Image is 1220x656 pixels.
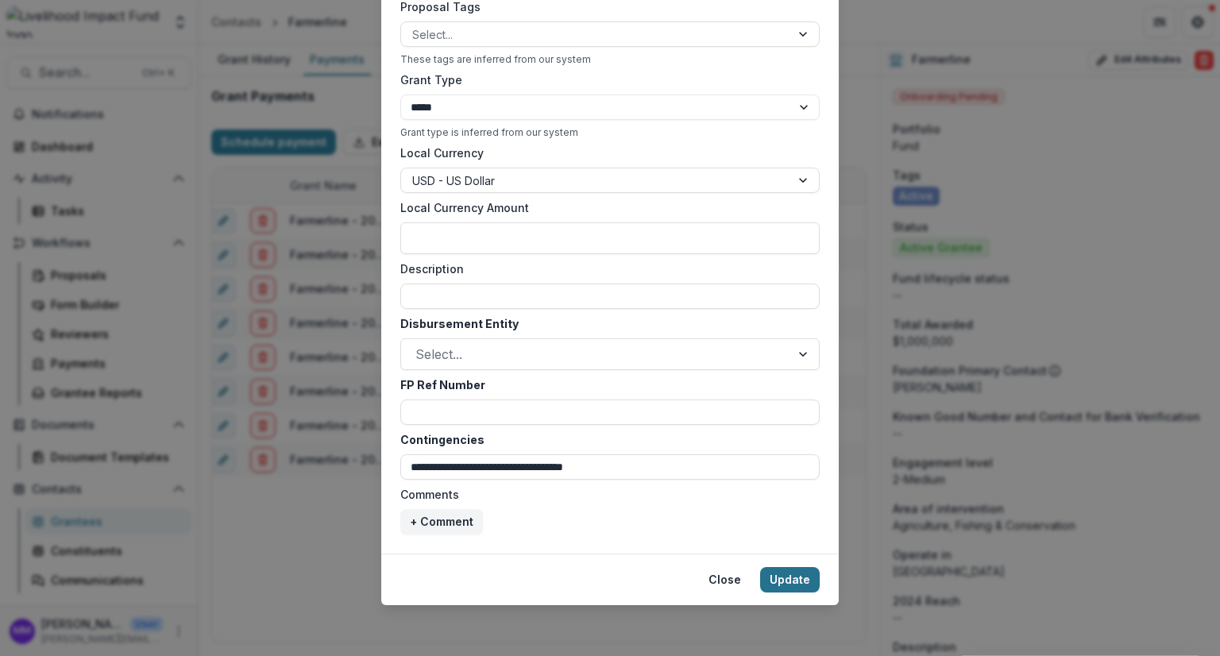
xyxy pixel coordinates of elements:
button: Update [760,567,820,592]
label: Grant Type [400,71,810,88]
label: Local Currency [400,145,484,161]
label: Comments [400,486,810,503]
label: Local Currency Amount [400,199,810,216]
label: FP Ref Number [400,376,810,393]
button: + Comment [400,509,483,534]
label: Description [400,260,810,277]
button: Close [699,567,751,592]
div: These tags are inferred from our system [400,53,820,65]
label: Contingencies [400,431,810,448]
label: Disbursement Entity [400,315,810,332]
div: Grant type is inferred from our system [400,126,820,138]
